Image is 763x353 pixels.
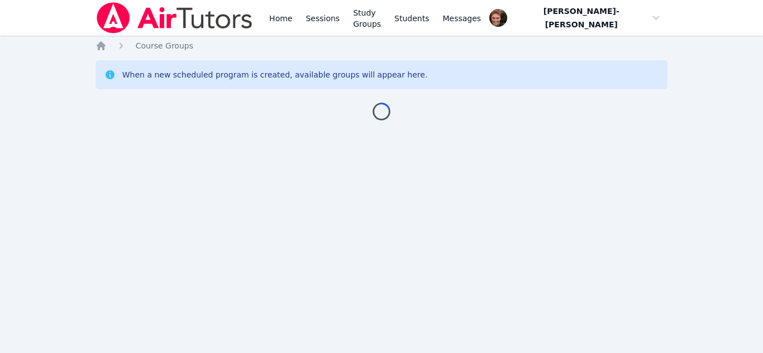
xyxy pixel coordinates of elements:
[443,13,481,24] span: Messages
[96,2,254,33] img: Air Tutors
[136,40,193,51] a: Course Groups
[96,40,668,51] nav: Breadcrumb
[122,69,428,80] div: When a new scheduled program is created, available groups will appear here.
[136,41,193,50] span: Course Groups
